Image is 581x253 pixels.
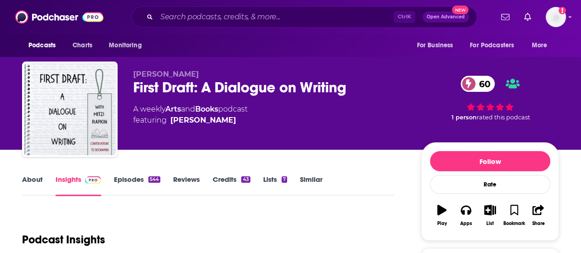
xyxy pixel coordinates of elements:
a: InsightsPodchaser Pro [56,175,101,196]
a: Mitzi Rapkin [170,115,236,126]
a: Credits43 [213,175,250,196]
a: Show notifications dropdown [520,9,535,25]
button: open menu [22,37,68,54]
button: List [478,199,502,232]
a: About [22,175,43,196]
a: 60 [461,76,495,92]
a: Lists7 [263,175,287,196]
span: Open Advanced [427,15,465,19]
span: featuring [133,115,248,126]
span: Monitoring [109,39,141,52]
img: First Draft: A Dialogue on Writing [24,63,116,155]
a: Similar [300,175,322,196]
div: Play [437,221,447,226]
span: For Podcasters [470,39,514,52]
span: New [452,6,468,14]
button: open menu [102,37,153,54]
button: Show profile menu [546,7,566,27]
span: Ctrl K [394,11,415,23]
h1: Podcast Insights [22,233,105,247]
span: and [181,105,195,113]
span: [PERSON_NAME] [133,70,199,79]
button: Play [430,199,454,232]
span: 1 person [451,114,477,121]
button: Apps [454,199,478,232]
a: Books [195,105,218,113]
span: Podcasts [28,39,56,52]
div: Rate [430,175,550,194]
img: Podchaser Pro [85,176,101,184]
svg: Add a profile image [558,7,566,14]
button: Bookmark [502,199,526,232]
div: 7 [282,176,287,183]
div: Search podcasts, credits, & more... [131,6,477,28]
img: Podchaser - Follow, Share and Rate Podcasts [15,8,103,26]
input: Search podcasts, credits, & more... [157,10,394,24]
span: rated this podcast [477,114,530,121]
a: Show notifications dropdown [497,9,513,25]
div: Apps [460,221,472,226]
div: A weekly podcast [133,104,248,126]
button: Open AdvancedNew [423,11,469,22]
img: User Profile [546,7,566,27]
button: Share [526,199,550,232]
span: More [532,39,547,52]
span: 60 [470,76,495,92]
a: Arts [165,105,181,113]
button: Follow [430,151,550,171]
div: 544 [148,176,160,183]
div: 60 1 personrated this podcast [421,70,559,127]
a: Episodes544 [114,175,160,196]
button: open menu [464,37,527,54]
button: open menu [410,37,464,54]
button: open menu [525,37,559,54]
span: For Business [417,39,453,52]
a: Charts [67,37,98,54]
a: Reviews [173,175,200,196]
div: Share [532,221,544,226]
span: Logged in as LBraverman [546,7,566,27]
div: 43 [241,176,250,183]
div: List [486,221,494,226]
div: Bookmark [503,221,525,226]
span: Charts [73,39,92,52]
